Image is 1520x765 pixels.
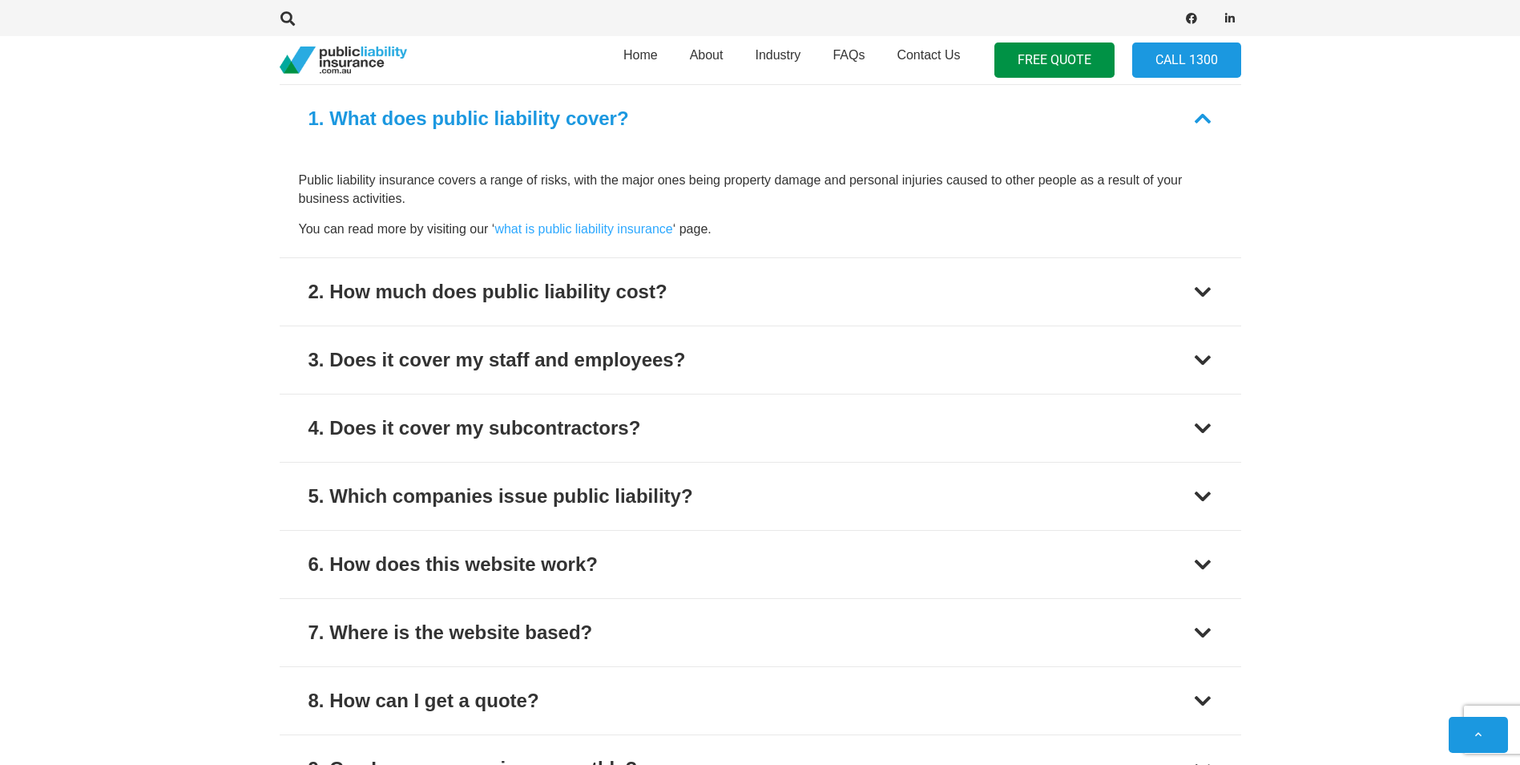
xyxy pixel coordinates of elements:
[280,258,1241,326] button: 2. How much does public liability cost?
[308,277,667,306] div: 2. How much does public liability cost?
[607,31,674,89] a: Home
[994,42,1115,79] a: FREE QUOTE
[280,531,1241,598] button: 6. How does this website work?
[280,47,407,75] a: pli_logotransparent
[280,85,1241,152] button: 1. What does public liability cover?
[1449,717,1508,753] a: Back to top
[308,686,539,715] div: 8. How can I get a quote?
[897,48,960,62] span: Contact Us
[308,550,598,579] div: 6. How does this website work?
[674,31,740,89] a: About
[299,172,1222,208] p: Public liability insurance covers a range of risks, with the major ones being property damage and...
[280,463,1241,530] button: 5. Which companies issue public liability?
[280,667,1241,735] button: 8. How can I get a quote?
[280,326,1241,394] button: 3. Does it cover my staff and employees?
[280,599,1241,666] button: 7. Where is the website based?
[1180,7,1203,30] a: Facebook
[1132,42,1241,79] a: Call 1300
[494,222,672,236] a: what is public liability insurance
[833,48,865,62] span: FAQs
[308,414,641,443] div: 4. Does it cover my subcontractors?
[623,48,658,62] span: Home
[755,48,800,62] span: Industry
[272,11,304,26] a: Search
[1219,7,1241,30] a: LinkedIn
[881,31,976,89] a: Contact Us
[308,104,629,133] div: 1. What does public liability cover?
[308,482,693,511] div: 5. Which companies issue public liability?
[816,31,881,89] a: FAQs
[308,346,686,374] div: 3. Does it cover my staff and employees?
[280,395,1241,462] button: 4. Does it cover my subcontractors?
[299,221,1222,238] p: You can read more by visiting our ‘ ‘ page.
[739,31,816,89] a: Industry
[690,48,724,62] span: About
[308,618,593,647] div: 7. Where is the website based?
